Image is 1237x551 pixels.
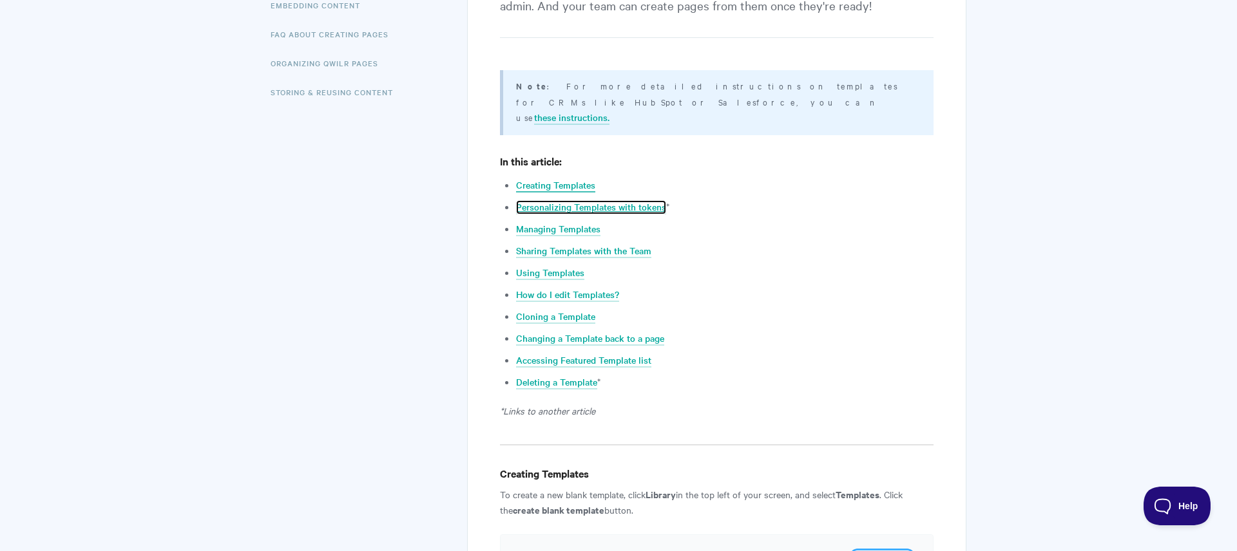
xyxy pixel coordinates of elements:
[836,487,879,501] strong: Templates
[516,310,595,324] a: Cloning a Template
[534,111,609,125] a: these instructions.
[516,288,619,302] a: How do I edit Templates?
[646,487,676,501] strong: Library
[500,465,934,481] h4: Creating Templates
[516,375,597,389] a: Deleting a Template
[1144,487,1211,525] iframe: Toggle Customer Support
[516,222,600,236] a: Managing Templates
[516,80,547,92] b: Note
[271,21,398,47] a: FAQ About Creating Pages
[271,79,403,105] a: Storing & Reusing Content
[516,244,651,258] a: Sharing Templates with the Team
[516,332,664,346] a: Changing a Template back to a page
[516,353,651,368] a: Accessing Featured Template list
[516,266,584,280] a: Using Templates
[500,154,562,168] strong: In this article:
[500,404,595,417] em: *Links to another article
[516,200,666,214] a: Personalizing Templates with tokens
[271,50,388,76] a: Organizing Qwilr Pages
[500,487,934,518] p: To create a new blank template, click in the top left of your screen, and select . Click the button.
[513,503,604,516] strong: create blank template
[516,178,595,192] a: Creating Templates
[516,78,917,125] p: : For more detailed instructions on templates for CRMs like HubSpot or Salesforce, you can use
